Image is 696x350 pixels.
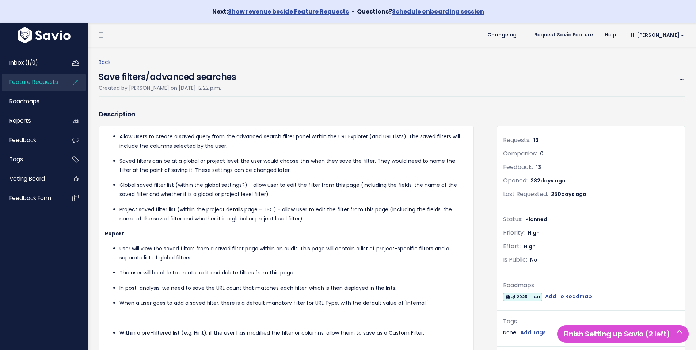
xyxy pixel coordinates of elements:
[560,328,685,339] h5: Finish Setting up Savio (2 left)
[119,268,468,277] p: The user will be able to create, edit and delete filters from this page.
[503,292,542,301] a: Q1 2025: HIGH
[561,191,586,198] span: days ago
[503,163,533,171] span: Feedback:
[2,93,61,110] a: Roadmaps
[530,256,537,264] span: No
[119,181,468,199] p: Global saved filter list (within the global settings?) - allow user to edit the filter from this ...
[119,132,468,150] p: Allow users to create a saved query from the advanced search filter panel within the URL Explorer...
[9,59,38,66] span: Inbox (1/0)
[2,54,61,71] a: Inbox (1/0)
[2,132,61,149] a: Feedback
[599,30,622,41] a: Help
[540,177,566,184] span: days ago
[487,32,517,38] span: Changelog
[105,230,124,237] strong: Report
[528,229,540,236] span: High
[2,170,61,187] a: Voting Board
[536,164,541,171] span: 13
[9,97,39,105] span: Roadmaps
[528,30,599,41] a: Request Savio Feature
[119,328,468,338] li: Within a pre-filtered list (e.g. Hint), if the user has modified the filter or columns, allow the...
[2,190,61,207] a: Feedback form
[99,109,474,119] h3: Description
[540,150,544,157] span: 0
[2,74,61,91] a: Feature Requests
[524,243,536,250] span: High
[99,58,111,66] a: Back
[503,228,525,237] span: Priority:
[9,117,31,124] span: Reports
[503,176,528,185] span: Opened:
[530,177,566,184] span: 282
[533,136,539,144] span: 13
[119,299,468,308] p: When a user goes to add a saved filter, there is a default manatory filter for URL Type, with the...
[357,7,484,16] strong: Questions?
[503,255,527,264] span: Is Public:
[503,293,542,301] span: Q1 2025: HIGH
[631,32,684,38] span: Hi [PERSON_NAME]
[503,190,548,198] span: Last Requested:
[99,84,221,92] span: Created by [PERSON_NAME] on [DATE] 12:22 p.m.
[212,7,349,16] strong: Next:
[119,205,468,223] p: Project saved filter list (within the project details page - TBC) - allow user to edit the filter...
[119,157,468,175] p: Saved filters can be at a global or project level: the user would choose this when they save the ...
[503,136,530,144] span: Requests:
[2,112,61,129] a: Reports
[9,78,58,86] span: Feature Requests
[228,7,349,16] a: Show revenue beside Feature Requests
[99,67,236,84] h4: Save filters/advanced searches
[9,136,36,144] span: Feedback
[503,328,679,337] div: None.
[503,316,679,327] div: Tags
[9,194,51,202] span: Feedback form
[119,284,468,293] p: In post-analysis, we need to save the URL count that matches each filter, which is then displayed...
[551,191,586,198] span: 250
[503,280,679,291] div: Roadmaps
[622,30,690,41] a: Hi [PERSON_NAME]
[503,215,522,223] span: Status:
[352,7,354,16] span: •
[503,242,521,250] span: Effort:
[545,292,592,301] a: Add To Roadmap
[9,155,23,163] span: Tags
[525,216,547,223] span: Planned
[2,151,61,168] a: Tags
[520,328,546,337] a: Add Tags
[16,27,72,43] img: logo-white.9d6f32f41409.svg
[119,244,468,262] p: User will view the saved filters from a saved filter page within an audit. This page will contain...
[9,175,45,182] span: Voting Board
[392,7,484,16] a: Schedule onboarding session
[503,149,537,158] span: Companies:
